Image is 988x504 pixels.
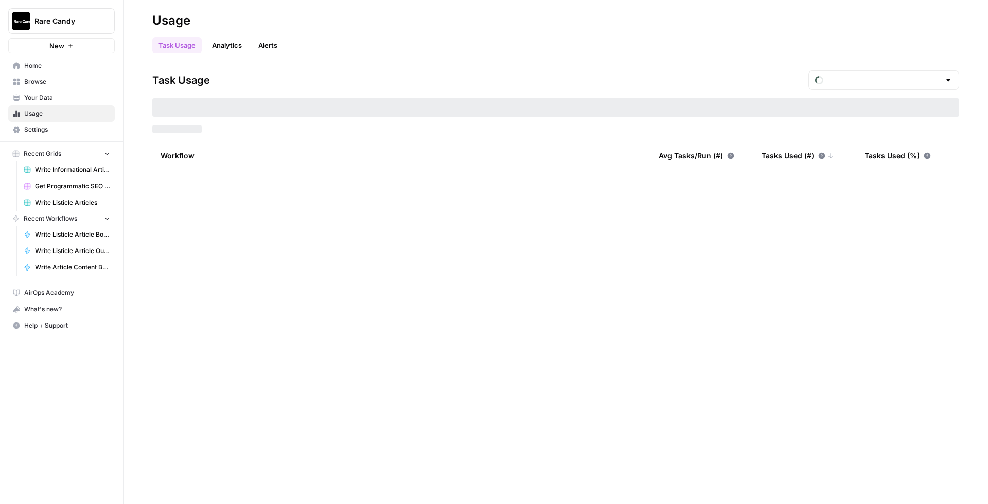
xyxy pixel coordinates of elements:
[8,146,115,161] button: Recent Grids
[49,41,64,51] span: New
[152,12,190,29] div: Usage
[19,194,115,211] a: Write Listicle Articles
[12,12,30,30] img: Rare Candy Logo
[19,226,115,243] a: Write Listicle Article Body
[762,141,834,170] div: Tasks Used (#)
[35,246,110,256] span: Write Listicle Article Outline
[24,321,110,330] span: Help + Support
[24,61,110,70] span: Home
[8,121,115,138] a: Settings
[35,182,110,191] span: Get Programmatic SEO Keyword Ideas
[8,89,115,106] a: Your Data
[24,149,61,158] span: Recent Grids
[9,301,114,317] div: What's new?
[35,263,110,272] span: Write Article Content Brief
[659,141,734,170] div: Avg Tasks/Run (#)
[8,74,115,90] a: Browse
[24,109,110,118] span: Usage
[19,259,115,276] a: Write Article Content Brief
[152,73,210,87] span: Task Usage
[35,230,110,239] span: Write Listicle Article Body
[161,141,642,170] div: Workflow
[19,178,115,194] a: Get Programmatic SEO Keyword Ideas
[24,93,110,102] span: Your Data
[206,37,248,53] a: Analytics
[34,16,97,26] span: Rare Candy
[24,77,110,86] span: Browse
[8,105,115,122] a: Usage
[252,37,284,53] a: Alerts
[8,38,115,53] button: New
[24,214,77,223] span: Recent Workflows
[8,301,115,317] button: What's new?
[35,165,110,174] span: Write Informational Articles
[152,37,202,53] a: Task Usage
[8,211,115,226] button: Recent Workflows
[19,243,115,259] a: Write Listicle Article Outline
[8,58,115,74] a: Home
[8,284,115,301] a: AirOps Academy
[19,161,115,178] a: Write Informational Articles
[8,317,115,334] button: Help + Support
[35,198,110,207] span: Write Listicle Articles
[864,141,931,170] div: Tasks Used (%)
[24,125,110,134] span: Settings
[24,288,110,297] span: AirOps Academy
[8,8,115,34] button: Workspace: Rare Candy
